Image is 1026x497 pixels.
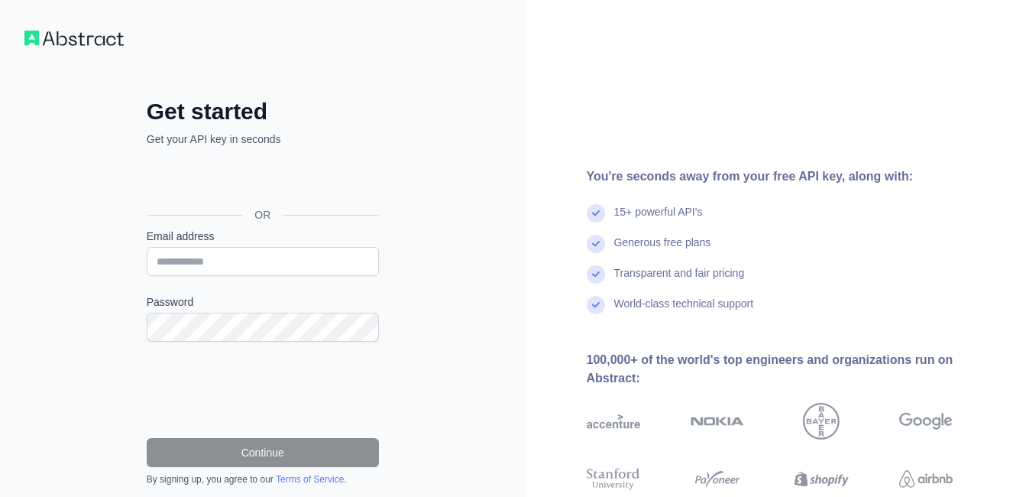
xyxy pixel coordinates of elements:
[587,466,640,492] img: stanford university
[587,265,605,284] img: check mark
[587,167,1002,186] div: You're seconds away from your free API key, along with:
[242,207,283,223] span: OR
[795,466,848,492] img: shopify
[147,473,379,486] div: By signing up, you agree to our .
[587,403,640,440] img: accenture
[24,31,124,46] img: Workflow
[899,403,953,440] img: google
[614,296,754,326] div: World-class technical support
[147,132,379,147] p: Get your API key in seconds
[691,466,744,492] img: payoneer
[587,204,605,223] img: check mark
[147,98,379,125] h2: Get started
[147,438,379,467] button: Continue
[276,474,344,485] a: Terms of Service
[803,403,840,440] img: bayer
[691,403,744,440] img: nokia
[147,229,379,244] label: Email address
[147,294,379,310] label: Password
[587,296,605,314] img: check mark
[614,265,745,296] div: Transparent and fair pricing
[614,235,711,265] div: Generous free plans
[899,466,953,492] img: airbnb
[614,204,703,235] div: 15+ powerful API's
[139,164,384,197] iframe: Sign in with Google Button
[587,235,605,253] img: check mark
[587,351,1002,388] div: 100,000+ of the world's top engineers and organizations run on Abstract:
[147,360,379,420] iframe: reCAPTCHA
